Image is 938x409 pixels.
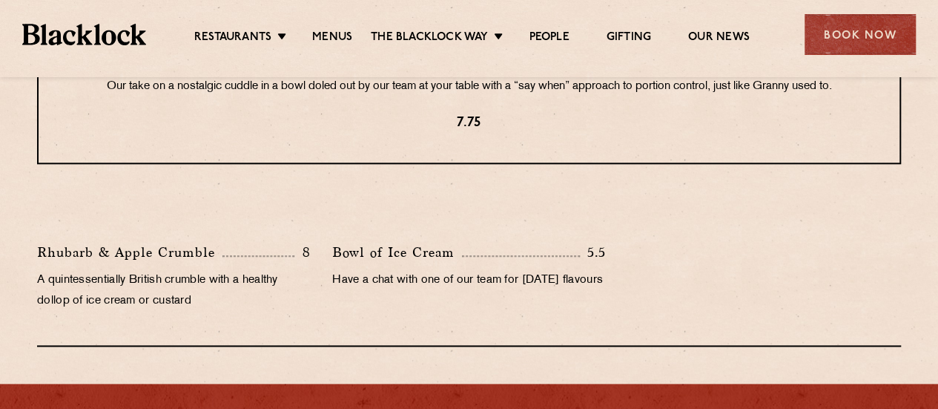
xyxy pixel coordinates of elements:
div: Book Now [805,14,916,55]
p: 8 [294,243,310,262]
a: Our News [688,30,750,47]
p: Our take on a nostalgic cuddle in a bowl doled out by our team at your table with a “say when” ap... [68,77,870,96]
p: Have a chat with one of our team for [DATE] flavours [332,270,605,291]
a: People [529,30,569,47]
p: Rhubarb & Apple Crumble [37,242,222,263]
a: Restaurants [194,30,271,47]
p: 7.75 [68,114,870,133]
p: 5.5 [580,243,606,262]
a: Gifting [607,30,651,47]
p: A quintessentially British crumble with a healthy dollop of ice cream or custard [37,270,310,312]
a: The Blacklock Way [371,30,488,47]
a: Menus [312,30,352,47]
p: Bowl of Ice Cream [332,242,462,263]
img: BL_Textured_Logo-footer-cropped.svg [22,24,146,45]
